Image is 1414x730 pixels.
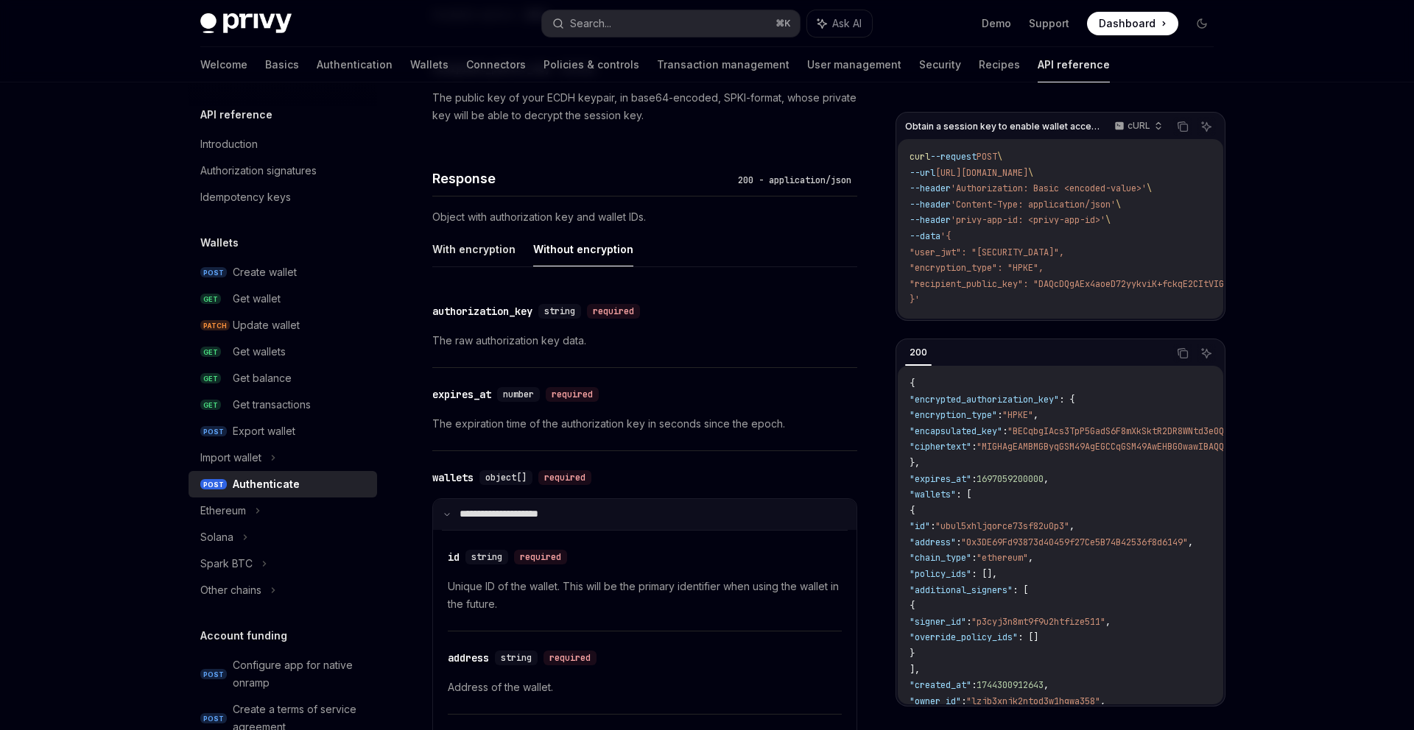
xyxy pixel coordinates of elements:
[905,344,932,361] div: 200
[977,552,1028,564] span: "ethereum"
[189,184,377,210] a: Idempotency keys
[533,232,633,266] button: Without encryption
[910,631,1018,643] span: "override_policy_ids"
[1033,409,1038,421] span: ,
[910,473,971,485] span: "expires_at"
[910,648,915,659] span: }
[1197,344,1216,363] button: Ask AI
[1069,520,1074,532] span: ,
[910,425,1002,437] span: "encapsulated_key"
[1173,117,1192,136] button: Copy the contents from the code block
[1128,120,1150,132] p: cURL
[910,167,935,179] span: --url
[233,343,286,361] div: Get wallets
[910,568,971,580] span: "policy_ids"
[542,10,800,37] button: Search...⌘K
[448,578,842,613] p: Unique ID of the wallet. This will be the primary identifier when using the wallet in the future.
[1013,584,1028,596] span: : [
[544,305,575,317] span: string
[200,47,247,82] a: Welcome
[200,320,230,331] span: PATCH
[471,551,502,563] span: string
[317,47,393,82] a: Authentication
[1197,117,1216,136] button: Ask AI
[1002,425,1007,437] span: :
[951,182,1147,194] span: 'Authorization: Basic <encoded-value>'
[570,15,611,32] div: Search...
[200,347,221,358] span: GET
[930,520,935,532] span: :
[1028,552,1033,564] span: ,
[910,247,1064,258] span: "user_jwt": "[SECURITY_DATA]",
[200,13,292,34] img: dark logo
[1087,12,1178,35] a: Dashboard
[587,304,640,319] div: required
[910,489,956,500] span: "wallets"
[189,391,377,418] a: GETGet transactions
[233,396,311,414] div: Get transactions
[189,312,377,339] a: PATCHUpdate wallet
[432,387,491,402] div: expires_at
[1147,182,1152,194] span: \
[732,173,857,188] div: 200 - application/json
[971,473,977,485] span: :
[189,259,377,286] a: POSTCreate wallet
[919,47,961,82] a: Security
[1188,536,1193,548] span: ,
[233,263,297,281] div: Create wallet
[189,131,377,157] a: Introduction
[956,536,961,548] span: :
[538,470,591,485] div: required
[200,528,233,546] div: Solana
[233,656,368,692] div: Configure app for native onramp
[189,471,377,497] a: POSTAuthenticate
[910,278,1410,290] span: "recipient_public_key": "DAQcDQgAEx4aoeD72yykviK+fckqE2CItVIGn1rCnvCXZ1HgpOcMEMialRmTrqIK4oZlYd1"
[910,457,920,469] span: },
[997,151,1002,163] span: \
[189,418,377,444] a: POSTExport wallet
[910,664,920,676] span: ],
[657,47,789,82] a: Transaction management
[940,230,951,242] span: '{
[935,167,1028,179] span: [URL][DOMAIN_NAME]
[832,16,862,31] span: Ask AI
[432,304,532,319] div: authorization_key
[200,162,317,180] div: Authorization signatures
[971,441,977,453] span: :
[544,47,639,82] a: Policies & controls
[807,47,901,82] a: User management
[1044,473,1049,485] span: ,
[1018,631,1038,643] span: : []
[200,502,246,520] div: Ethereum
[200,188,291,206] div: Idempotency keys
[1173,344,1192,363] button: Copy the contents from the code block
[200,135,258,153] div: Introduction
[951,214,1105,226] span: 'privy-app-id: <privy-app-id>'
[233,290,281,308] div: Get wallet
[503,389,534,400] span: number
[1038,47,1110,82] a: API reference
[200,581,261,599] div: Other chains
[807,10,872,37] button: Ask AI
[189,339,377,365] a: GETGet wallets
[200,713,227,724] span: POST
[977,679,1044,691] span: 1744300912643
[910,294,920,305] span: }'
[265,47,299,82] a: Basics
[910,600,915,612] span: {
[200,426,227,437] span: POST
[971,552,977,564] span: :
[910,409,997,421] span: "encryption_type"
[233,369,292,387] div: Get balance
[1106,114,1169,139] button: cURL
[971,679,977,691] span: :
[961,536,1188,548] span: "0x3DE69Fd93873d40459f27Ce5B74B42536f8d6149"
[200,555,253,573] div: Spark BTC
[1099,16,1156,31] span: Dashboard
[1116,199,1121,210] span: \
[951,199,1116,210] span: 'Content-Type: application/json'
[910,505,915,517] span: {
[189,365,377,391] a: GETGet balance
[410,47,449,82] a: Wallets
[910,584,1013,596] span: "additional_signers"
